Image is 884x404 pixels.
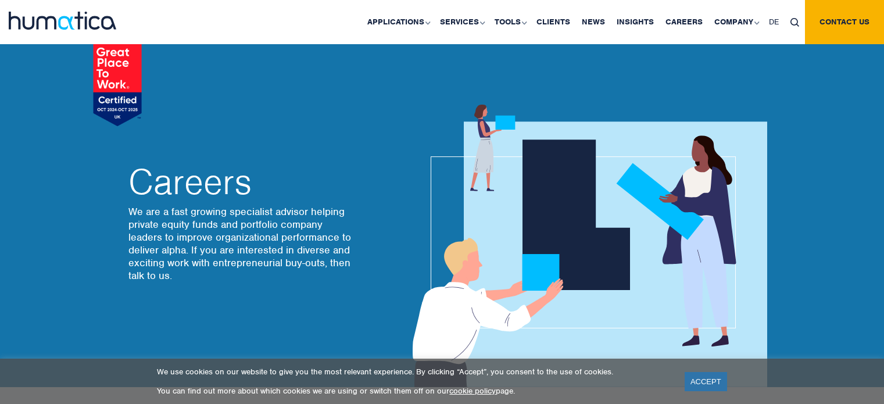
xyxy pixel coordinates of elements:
[449,386,496,396] a: cookie policy
[128,205,355,282] p: We are a fast growing specialist advisor helping private equity funds and portfolio company leade...
[157,386,670,396] p: You can find out more about which cookies we are using or switch them off on our page.
[9,12,116,30] img: logo
[402,105,767,387] img: about_banner1
[128,165,355,199] h2: Careers
[685,372,727,391] a: ACCEPT
[769,17,779,27] span: DE
[790,18,799,27] img: search_icon
[157,367,670,377] p: We use cookies on our website to give you the most relevant experience. By clicking “Accept”, you...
